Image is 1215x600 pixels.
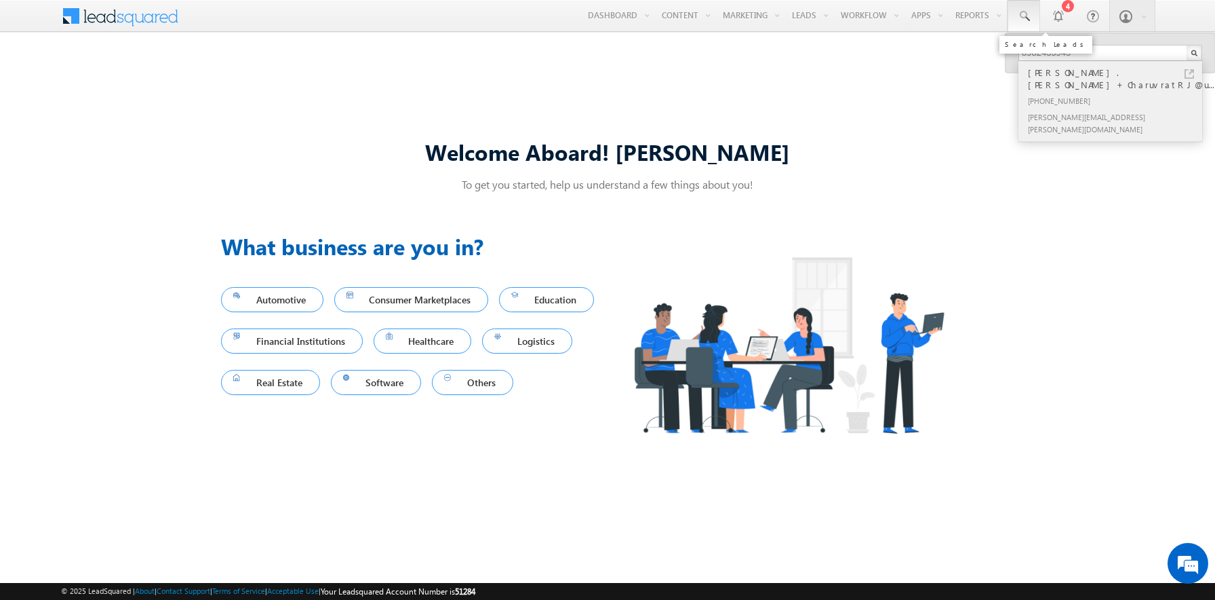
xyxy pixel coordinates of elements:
[267,586,319,595] a: Acceptable Use
[233,373,308,392] span: Real Estate
[494,332,560,350] span: Logistics
[221,137,994,166] div: Welcome Aboard! [PERSON_NAME]
[1005,40,1087,48] div: Search Leads
[135,586,155,595] a: About
[212,586,265,595] a: Terms of Service
[607,230,970,460] img: Industry.png
[233,332,351,350] span: Financial Institutions
[1018,45,1202,61] input: Search Leads
[1025,65,1207,92] div: [PERSON_NAME].[PERSON_NAME]+CharuvratRJ@u...
[455,586,475,597] span: 51284
[511,290,582,309] span: Education
[1025,109,1207,137] div: [PERSON_NAME][EMAIL_ADDRESS][PERSON_NAME][DOMAIN_NAME]
[221,177,994,191] p: To get you started, help us understand a few things about you!
[321,586,475,597] span: Your Leadsquared Account Number is
[233,290,311,309] span: Automotive
[444,373,501,392] span: Others
[61,585,475,598] span: © 2025 LeadSquared | | | | |
[1025,92,1207,109] div: [PHONE_NUMBER]
[221,230,607,263] h3: What business are you in?
[157,586,210,595] a: Contact Support
[386,332,460,350] span: Healthcare
[346,290,477,309] span: Consumer Marketplaces
[343,373,410,392] span: Software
